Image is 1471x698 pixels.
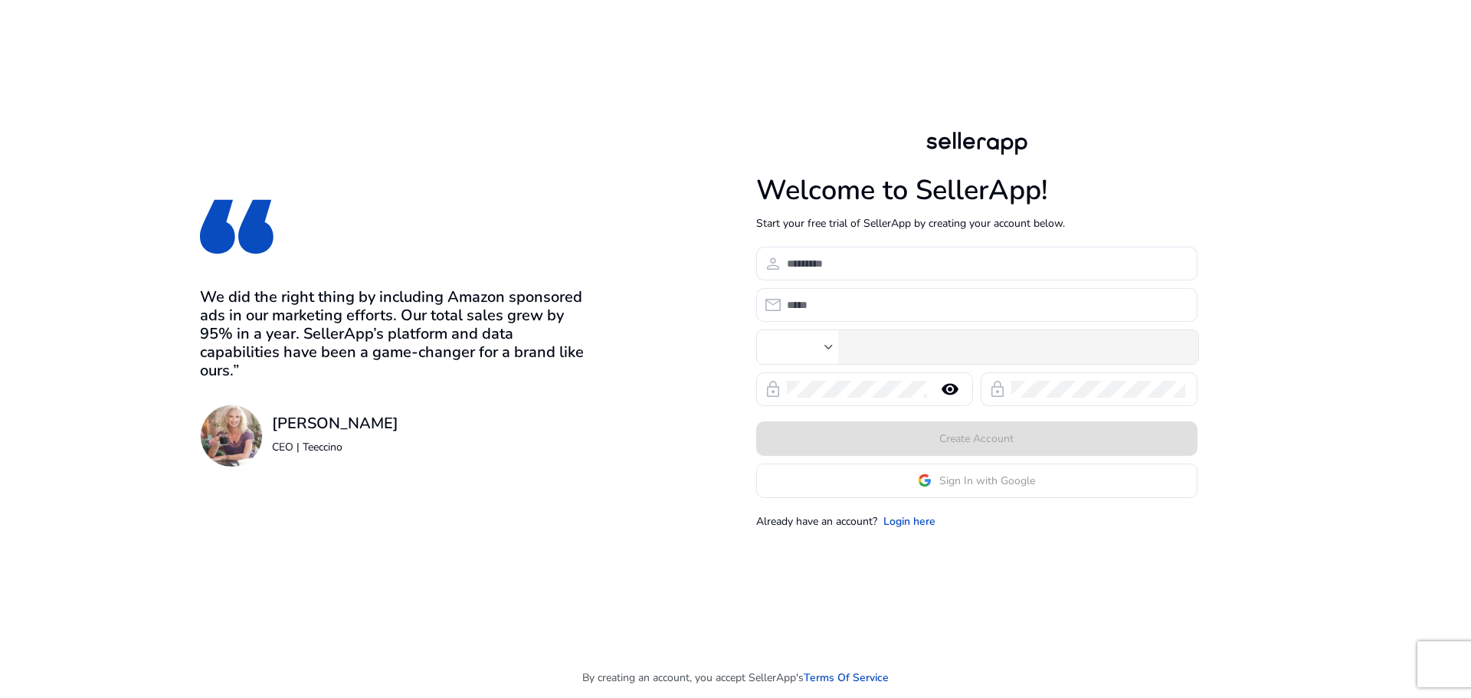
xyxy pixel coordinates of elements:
[756,174,1197,207] h1: Welcome to SellerApp!
[804,670,889,686] a: Terms Of Service
[764,380,782,398] span: lock
[764,296,782,314] span: email
[764,254,782,273] span: person
[932,380,968,398] mat-icon: remove_red_eye
[756,513,877,529] p: Already have an account?
[272,439,398,455] p: CEO | Teeccino
[883,513,935,529] a: Login here
[200,288,592,380] h3: We did the right thing by including Amazon sponsored ads in our marketing efforts. Our total sale...
[988,380,1007,398] span: lock
[272,415,398,433] h3: [PERSON_NAME]
[756,215,1197,231] p: Start your free trial of SellerApp by creating your account below.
